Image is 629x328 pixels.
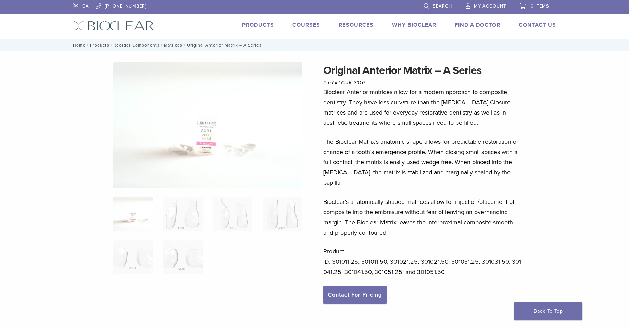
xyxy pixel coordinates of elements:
a: Products [90,43,109,48]
img: Original Anterior Matrix - A Series - Image 5 [113,240,153,274]
span: Product Code: [323,80,365,86]
img: Original Anterior Matrix - A Series - Image 3 [213,197,252,231]
a: Courses [292,22,320,28]
span: 3010 [354,80,365,86]
p: Product ID: 301011.25, 301011.50, 301021.25, 301021.50, 301031.25, 301031.50, 301041.25, 301041.5... [323,246,525,277]
span: / [160,43,164,47]
span: My Account [474,3,506,9]
span: Search [433,3,452,9]
p: The Bioclear Matrix’s anatomic shape allows for predictable restoration or change of a tooth’s em... [323,136,525,188]
span: 0 items [531,3,549,9]
a: Home [71,43,86,48]
h1: Original Anterior Matrix – A Series [323,62,525,79]
a: Matrices [164,43,183,48]
a: Contact For Pricing [323,286,387,304]
span: / [109,43,114,47]
img: Anterior Original A Series Matrices [113,62,302,188]
a: Products [242,22,274,28]
a: Back To Top [514,302,582,320]
p: Bioclear Anterior matrices allow for a modern approach to composite dentistry. They have less cur... [323,87,525,128]
img: Anterior-Original-A-Series-Matrices-324x324.jpg [113,197,153,231]
nav: Original Anterior Matrix – A Series [68,39,561,51]
a: Reorder Components [114,43,160,48]
img: Original Anterior Matrix - A Series - Image 4 [263,197,302,231]
img: Original Anterior Matrix - A Series - Image 2 [163,197,202,231]
span: / [183,43,187,47]
span: / [86,43,90,47]
img: Original Anterior Matrix - A Series - Image 6 [163,240,202,274]
a: Why Bioclear [392,22,436,28]
img: Bioclear [73,21,154,31]
a: Find A Doctor [455,22,500,28]
a: Resources [339,22,374,28]
a: Contact Us [519,22,556,28]
p: Bioclear’s anatomically shaped matrices allow for injection/placement of composite into the embra... [323,197,525,238]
